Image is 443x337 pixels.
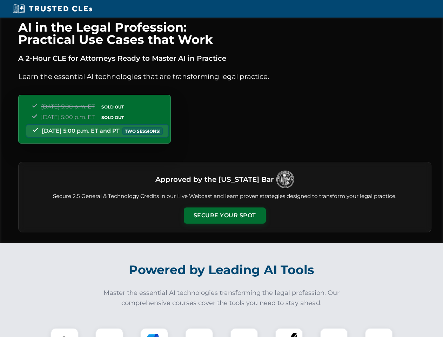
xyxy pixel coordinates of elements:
h2: Powered by Leading AI Tools [27,258,416,282]
span: SOLD OUT [99,103,126,111]
p: Secure 2.5 General & Technology Credits in our Live Webcast and learn proven strategies designed ... [27,192,423,200]
img: Logo [276,171,294,188]
img: Trusted CLEs [11,4,94,14]
span: SOLD OUT [99,114,126,121]
h3: Approved by the [US_STATE] Bar [155,173,274,186]
span: [DATE] 5:00 p.m. ET [41,114,95,120]
p: Master the essential AI technologies transforming the legal profession. Our comprehensive courses... [99,288,344,308]
p: Learn the essential AI technologies that are transforming legal practice. [18,71,431,82]
button: Secure Your Spot [184,207,266,224]
span: [DATE] 5:00 p.m. ET [41,103,95,110]
h1: AI in the Legal Profession: Practical Use Cases that Work [18,21,431,46]
p: A 2-Hour CLE for Attorneys Ready to Master AI in Practice [18,53,431,64]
